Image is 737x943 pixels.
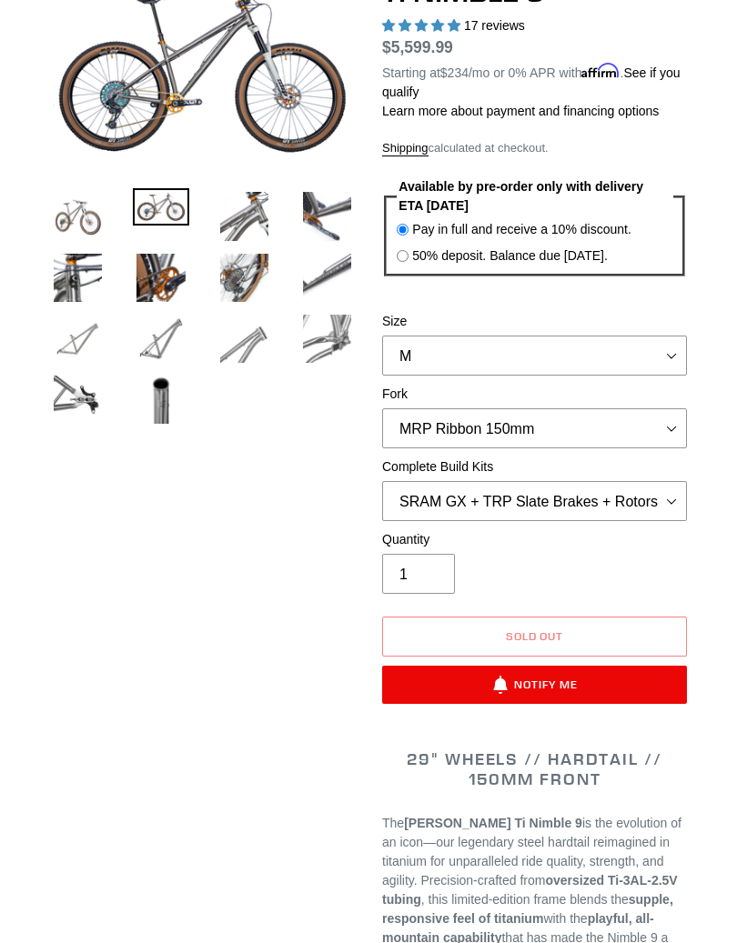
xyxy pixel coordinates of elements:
[50,311,106,366] img: Load image into Gallery viewer, TI NIMBLE 9
[50,250,106,306] img: Load image into Gallery viewer, TI NIMBLE 9
[412,220,631,239] label: Pay in full and receive a 10% discount.
[382,617,687,657] button: Sold out
[382,530,687,549] label: Quantity
[217,250,272,306] img: Load image into Gallery viewer, TI NIMBLE 9
[407,748,662,789] span: 29" WHEELS // HARDTAIL // 150MM FRONT
[217,311,272,366] img: Load image into Gallery viewer, TI NIMBLE 9
[50,372,106,427] img: Load image into Gallery viewer, TI NIMBLE 9
[382,18,464,33] span: 4.88 stars
[464,18,525,33] span: 17 reviews
[382,59,687,102] p: Starting at /mo or 0% APR with .
[581,63,620,78] span: Affirm
[133,372,188,427] img: Load image into Gallery viewer, TI NIMBLE 9
[404,816,582,830] strong: [PERSON_NAME] Ti Nimble 9
[299,311,355,366] img: Load image into Gallery viewer, TI NIMBLE 9
[440,65,469,80] span: $234
[133,188,188,225] img: Load image into Gallery viewer, TI NIMBLE 9
[506,629,564,643] span: Sold out
[382,385,687,404] label: Fork
[382,873,678,907] strong: oversized Ti-3AL-2.5V tubing
[382,139,687,157] div: calculated at checkout.
[382,104,659,118] a: Learn more about payment and financing options
[299,250,355,306] img: Load image into Gallery viewer, TI NIMBLE 9
[133,250,188,306] img: Load image into Gallery viewer, TI NIMBLE 9
[382,666,687,704] button: Notify Me
[382,892,673,926] strong: supple, responsive feel of titanium
[412,246,608,266] label: 50% deposit. Balance due [DATE].
[50,188,106,244] img: Load image into Gallery viewer, TI NIMBLE 9
[382,457,687,477] label: Complete Build Kits
[397,177,673,216] legend: Available by pre-order only with delivery ETA [DATE]
[382,312,687,331] label: Size
[382,38,453,56] span: $5,599.99
[382,141,429,156] a: Shipping
[133,311,188,366] img: Load image into Gallery viewer, TI NIMBLE 9
[217,188,272,244] img: Load image into Gallery viewer, TI NIMBLE 9
[299,188,355,244] img: Load image into Gallery viewer, TI NIMBLE 9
